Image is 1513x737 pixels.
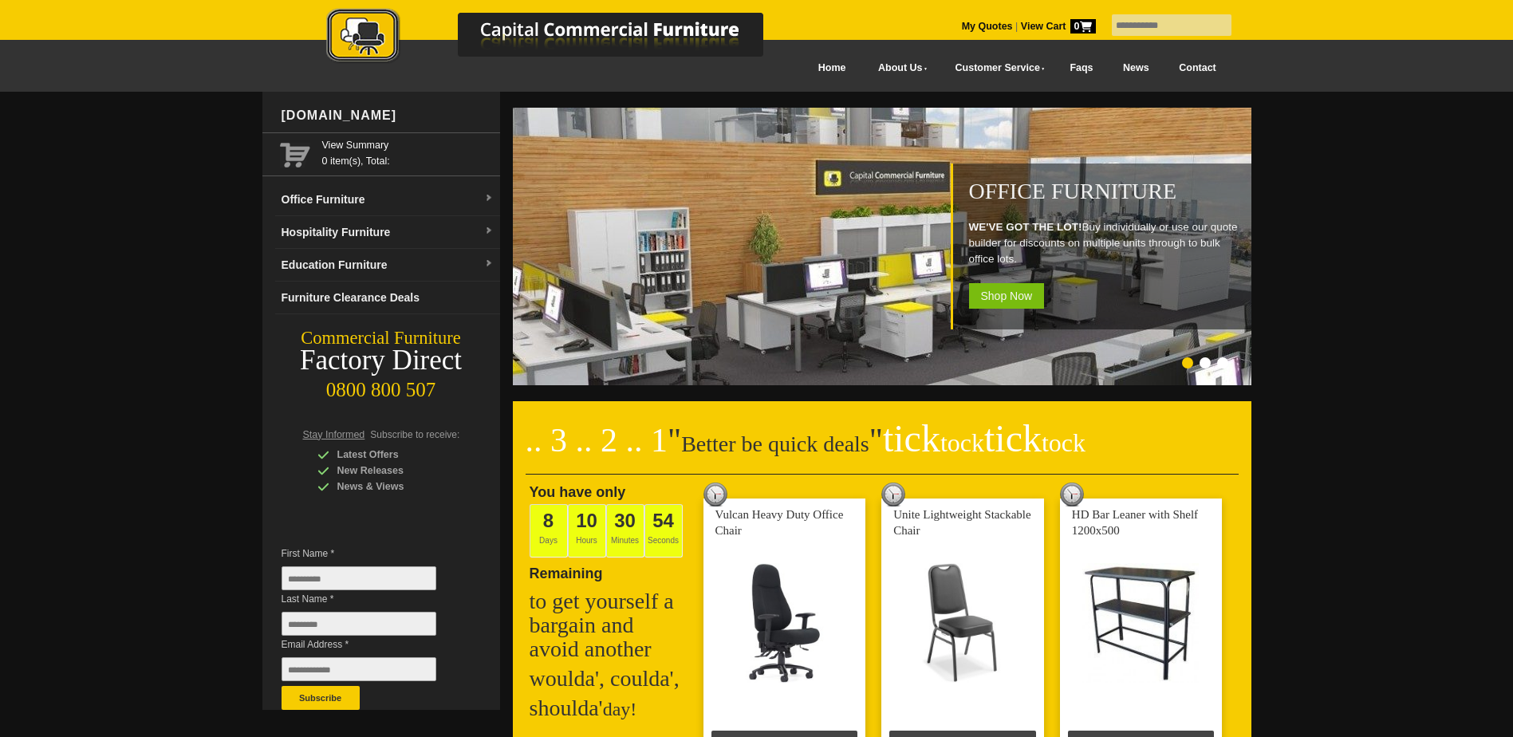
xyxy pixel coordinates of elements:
[576,510,597,531] span: 10
[603,699,637,719] span: day!
[881,483,905,506] img: tick tock deal clock
[282,591,460,607] span: Last Name *
[484,194,494,203] img: dropdown
[1042,428,1085,457] span: tock
[937,50,1054,86] a: Customer Service
[303,429,365,440] span: Stay Informed
[262,371,500,401] div: 0800 800 507
[317,447,469,463] div: Latest Offers
[1164,50,1231,86] a: Contact
[530,559,603,581] span: Remaining
[1182,357,1193,368] li: Page dot 1
[530,484,626,500] span: You have only
[869,422,1085,459] span: "
[1055,50,1109,86] a: Faqs
[530,696,689,721] h2: shoulda'
[883,417,1085,459] span: tick tick
[530,667,689,691] h2: woulda', coulda',
[969,221,1082,233] strong: WE'VE GOT THE LOT!
[484,259,494,269] img: dropdown
[275,216,500,249] a: Hospitality Furnituredropdown
[275,92,500,140] div: [DOMAIN_NAME]
[282,566,436,590] input: First Name *
[1217,357,1228,368] li: Page dot 3
[861,50,937,86] a: About Us
[322,137,494,167] span: 0 item(s), Total:
[1021,21,1096,32] strong: View Cart
[275,249,500,282] a: Education Furnituredropdown
[1018,21,1095,32] a: View Cart0
[262,349,500,372] div: Factory Direct
[969,179,1243,203] h1: Office Furniture
[484,227,494,236] img: dropdown
[530,504,568,558] span: Days
[282,546,460,562] span: First Name *
[530,589,689,661] h2: to get yourself a bargain and avoid another
[668,422,681,459] span: "
[282,657,436,681] input: Email Address *
[568,504,606,558] span: Hours
[513,108,1255,385] img: Office Furniture
[962,21,1013,32] a: My Quotes
[282,636,460,652] span: Email Address *
[282,686,360,710] button: Subscribe
[282,8,841,71] a: Capital Commercial Furniture Logo
[317,479,469,495] div: News & Views
[652,510,674,531] span: 54
[1060,483,1084,506] img: tick tock deal clock
[526,427,1239,475] h2: Better be quick deals
[275,183,500,216] a: Office Furnituredropdown
[317,463,469,479] div: New Releases
[513,376,1255,388] a: Office Furniture WE'VE GOT THE LOT!Buy individually or use our quote builder for discounts on mul...
[940,428,984,457] span: tock
[282,612,436,636] input: Last Name *
[543,510,554,531] span: 8
[1070,19,1096,33] span: 0
[262,327,500,349] div: Commercial Furniture
[1200,357,1211,368] li: Page dot 2
[370,429,459,440] span: Subscribe to receive:
[282,8,841,66] img: Capital Commercial Furniture Logo
[969,219,1243,267] p: Buy individually or use our quote builder for discounts on multiple units through to bulk office ...
[526,422,668,459] span: .. 3 .. 2 .. 1
[969,283,1045,309] span: Shop Now
[275,282,500,314] a: Furniture Clearance Deals
[614,510,636,531] span: 30
[1108,50,1164,86] a: News
[606,504,644,558] span: Minutes
[703,483,727,506] img: tick tock deal clock
[644,504,683,558] span: Seconds
[322,137,494,153] a: View Summary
